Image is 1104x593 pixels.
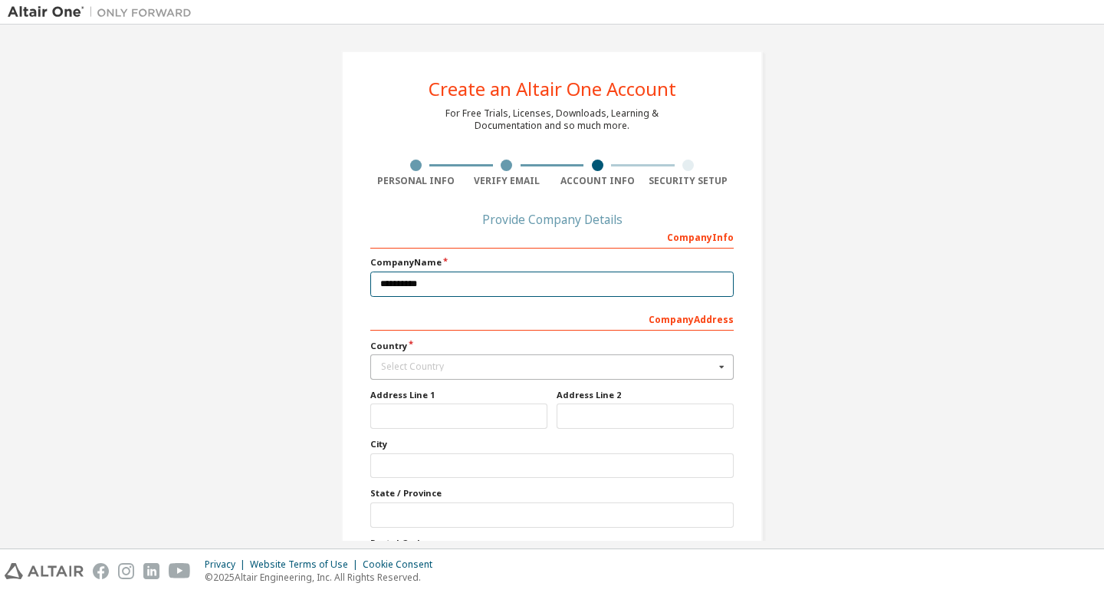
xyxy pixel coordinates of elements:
div: Select Country [381,362,715,371]
div: Provide Company Details [370,215,734,224]
div: Personal Info [370,175,462,187]
img: linkedin.svg [143,563,159,579]
div: Account Info [552,175,643,187]
div: Cookie Consent [363,558,442,571]
img: facebook.svg [93,563,109,579]
label: State / Province [370,487,734,499]
div: Company Info [370,224,734,249]
div: Create an Altair One Account [429,80,676,98]
label: City [370,438,734,450]
img: Altair One [8,5,199,20]
label: Postal Code [370,537,734,549]
label: Country [370,340,734,352]
img: instagram.svg [118,563,134,579]
div: Security Setup [643,175,734,187]
div: Company Address [370,306,734,331]
div: Verify Email [462,175,553,187]
label: Address Line 2 [557,389,734,401]
img: youtube.svg [169,563,191,579]
img: altair_logo.svg [5,563,84,579]
p: © 2025 Altair Engineering, Inc. All Rights Reserved. [205,571,442,584]
div: Website Terms of Use [250,558,363,571]
div: Privacy [205,558,250,571]
label: Address Line 1 [370,389,547,401]
div: For Free Trials, Licenses, Downloads, Learning & Documentation and so much more. [445,107,659,132]
label: Company Name [370,256,734,268]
